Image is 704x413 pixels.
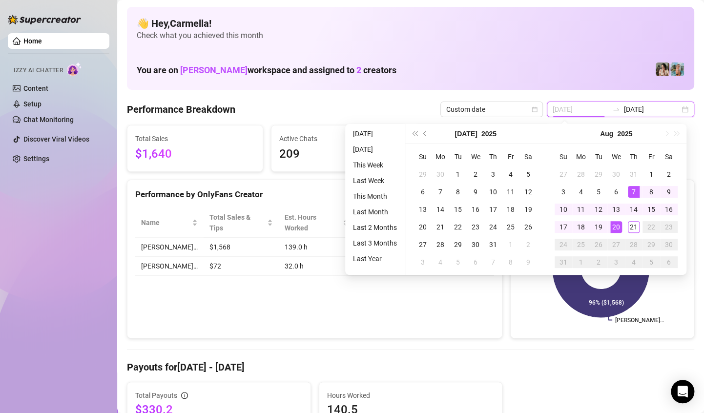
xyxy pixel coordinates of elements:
td: 2025-07-30 [467,236,484,253]
div: 17 [558,221,569,233]
div: 20 [417,221,429,233]
td: 2025-07-29 [449,236,467,253]
td: 2025-07-23 [467,218,484,236]
td: 2025-08-09 [519,253,537,271]
div: 18 [575,221,587,233]
button: Choose a month [600,124,613,144]
span: Total Payouts [135,390,177,401]
div: 22 [452,221,464,233]
td: 2025-09-06 [660,253,678,271]
td: 2025-08-11 [572,201,590,218]
div: 29 [417,168,429,180]
div: 31 [487,239,499,250]
td: 2025-07-13 [414,201,432,218]
div: 30 [435,168,446,180]
div: 6 [417,186,429,198]
a: Home [23,37,42,45]
th: Th [625,148,642,165]
td: 2025-07-26 [519,218,537,236]
img: Cindy [656,62,669,76]
div: 28 [435,239,446,250]
span: Name [141,217,190,228]
td: 2025-08-27 [607,236,625,253]
div: 21 [628,221,640,233]
td: 2025-08-31 [555,253,572,271]
li: Last Week [349,175,401,186]
div: 2 [470,168,481,180]
span: Total Sales [135,133,255,144]
td: 2025-08-13 [607,201,625,218]
img: Nina [670,62,684,76]
td: [PERSON_NAME]… [135,238,204,257]
span: Hours Worked [327,390,495,401]
td: 2025-07-21 [432,218,449,236]
div: 24 [487,221,499,233]
td: 2025-08-21 [625,218,642,236]
td: 2025-07-06 [414,183,432,201]
td: 2025-07-09 [467,183,484,201]
div: 9 [663,186,675,198]
td: 2025-08-19 [590,218,607,236]
div: 26 [522,221,534,233]
td: 2025-07-11 [502,183,519,201]
th: We [467,148,484,165]
div: 8 [505,256,517,268]
div: 11 [575,204,587,215]
div: 4 [628,256,640,268]
div: 7 [435,186,446,198]
td: 2025-08-05 [590,183,607,201]
td: 2025-07-10 [484,183,502,201]
button: Choose a month [455,124,477,144]
td: 2025-08-10 [555,201,572,218]
th: Tu [590,148,607,165]
h4: Payouts for [DATE] - [DATE] [127,360,694,374]
span: Total Sales & Tips [209,212,265,233]
div: 13 [417,204,429,215]
div: 12 [522,186,534,198]
li: [DATE] [349,144,401,155]
th: Mo [432,148,449,165]
td: 2025-08-08 [502,253,519,271]
div: 15 [452,204,464,215]
th: Name [135,208,204,238]
div: 6 [470,256,481,268]
a: Chat Monitoring [23,116,74,124]
td: 2025-06-29 [414,165,432,183]
td: 2025-07-03 [484,165,502,183]
td: 2025-07-27 [555,165,572,183]
span: Custom date [446,102,537,117]
td: 139.0 h [279,238,354,257]
td: 2025-08-06 [467,253,484,271]
td: 2025-08-15 [642,201,660,218]
button: Previous month (PageUp) [420,124,431,144]
td: 2025-07-07 [432,183,449,201]
div: 17 [487,204,499,215]
div: 16 [663,204,675,215]
div: 27 [558,168,569,180]
span: info-circle [181,392,188,399]
div: 1 [575,256,587,268]
div: 14 [435,204,446,215]
div: 31 [628,168,640,180]
div: 19 [593,221,604,233]
div: 21 [435,221,446,233]
div: 8 [452,186,464,198]
div: 1 [505,239,517,250]
td: 2025-07-14 [432,201,449,218]
div: 9 [522,256,534,268]
td: 2025-08-02 [519,236,537,253]
td: 2025-09-04 [625,253,642,271]
div: 16 [470,204,481,215]
td: 2025-07-17 [484,201,502,218]
td: 2025-08-06 [607,183,625,201]
td: 2025-08-12 [590,201,607,218]
div: 2 [593,256,604,268]
td: 2025-08-01 [642,165,660,183]
input: Start date [553,104,608,115]
td: 2025-07-24 [484,218,502,236]
td: 32.0 h [279,257,354,276]
th: Su [555,148,572,165]
td: 2025-07-27 [414,236,432,253]
th: Sa [660,148,678,165]
li: Last 2 Months [349,222,401,233]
